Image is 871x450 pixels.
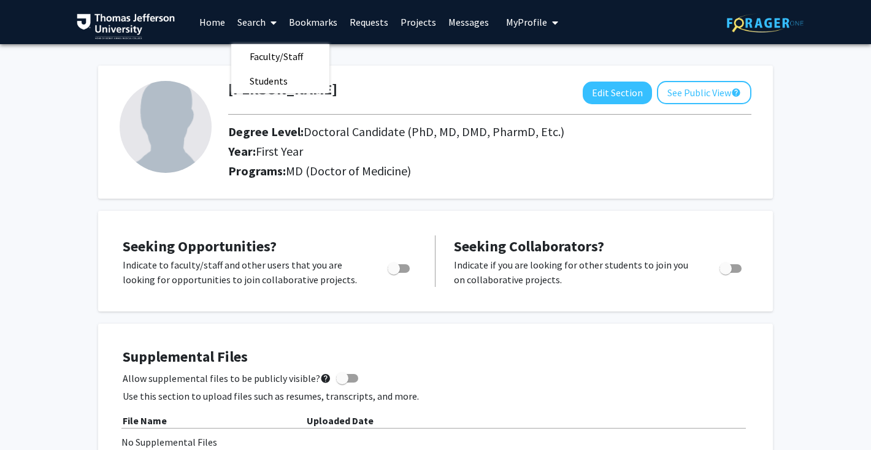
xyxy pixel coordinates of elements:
[583,82,652,104] button: Edit Section
[727,13,804,32] img: ForagerOne Logo
[123,348,748,366] h4: Supplemental Files
[120,81,212,173] img: Profile Picture
[121,435,750,449] div: No Supplemental Files
[9,395,52,441] iframe: Chat
[123,257,364,287] p: Indicate to faculty/staff and other users that you are looking for opportunities to join collabor...
[320,371,331,386] mat-icon: help
[383,257,416,276] div: Toggle
[123,237,277,256] span: Seeking Opportunities?
[123,414,167,427] b: File Name
[256,143,303,159] span: First Year
[715,257,748,276] div: Toggle
[231,72,329,90] a: Students
[286,163,411,178] span: MD (Doctor of Medicine)
[394,1,442,44] a: Projects
[304,124,564,139] span: Doctoral Candidate (PhD, MD, DMD, PharmD, Etc.)
[77,13,175,39] img: Thomas Jefferson University Logo
[307,414,374,427] b: Uploaded Date
[231,69,306,93] span: Students
[731,85,741,100] mat-icon: help
[231,44,321,69] span: Faculty/Staff
[506,16,547,28] span: My Profile
[231,47,329,66] a: Faculty/Staff
[343,1,394,44] a: Requests
[442,1,495,44] a: Messages
[454,257,696,287] p: Indicate if you are looking for other students to join you on collaborative projects.
[283,1,343,44] a: Bookmarks
[657,81,751,104] button: See Public View
[231,1,283,44] a: Search
[228,144,658,159] h2: Year:
[454,237,604,256] span: Seeking Collaborators?
[193,1,231,44] a: Home
[228,164,751,178] h2: Programs:
[228,124,658,139] h2: Degree Level:
[123,389,748,403] p: Use this section to upload files such as resumes, transcripts, and more.
[123,371,331,386] span: Allow supplemental files to be publicly visible?
[228,81,337,99] h1: [PERSON_NAME]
